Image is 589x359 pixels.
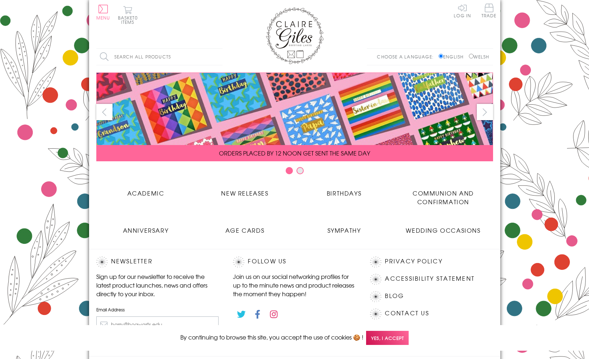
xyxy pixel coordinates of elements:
[96,257,219,267] h2: Newsletter
[96,14,110,21] span: Menu
[233,272,356,298] p: Join us on our social networking profiles for up to the minute news and product releases the mome...
[215,49,223,65] input: Search
[96,183,195,197] a: Academic
[454,4,471,18] a: Log In
[439,53,467,60] label: English
[295,220,394,235] a: Sympathy
[123,226,169,235] span: Anniversary
[296,167,304,174] button: Carousel Page 2
[327,189,361,197] span: Birthdays
[385,291,404,301] a: Blog
[96,104,113,120] button: prev
[96,5,110,20] button: Menu
[96,316,219,333] input: harry@hogwarts.edu
[482,4,497,18] span: Trade
[366,331,409,345] span: Yes, I accept
[121,14,138,25] span: 0 items
[219,149,370,157] span: ORDERS PLACED BY 12 NOON GET SENT THE SAME DAY
[127,189,164,197] span: Academic
[406,226,480,235] span: Wedding Occasions
[328,226,361,235] span: Sympathy
[96,220,195,235] a: Anniversary
[96,49,223,65] input: Search all products
[96,272,219,298] p: Sign up for our newsletter to receive the latest product launches, news and offers directly to yo...
[385,308,429,318] a: Contact Us
[96,167,493,178] div: Carousel Pagination
[482,4,497,19] a: Trade
[439,54,443,58] input: English
[469,53,489,60] label: Welsh
[394,183,493,206] a: Communion and Confirmation
[295,183,394,197] a: Birthdays
[233,257,356,267] h2: Follow Us
[195,220,295,235] a: Age Cards
[413,189,474,206] span: Communion and Confirmation
[266,7,324,64] img: Claire Giles Greetings Cards
[195,183,295,197] a: New Releases
[286,167,293,174] button: Carousel Page 1 (Current Slide)
[469,54,474,58] input: Welsh
[118,6,138,24] button: Basket0 items
[225,226,264,235] span: Age Cards
[385,274,475,284] a: Accessibility Statement
[96,306,219,313] label: Email Address
[477,104,493,120] button: next
[385,257,442,266] a: Privacy Policy
[394,220,493,235] a: Wedding Occasions
[377,53,437,60] p: Choose a language:
[221,189,268,197] span: New Releases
